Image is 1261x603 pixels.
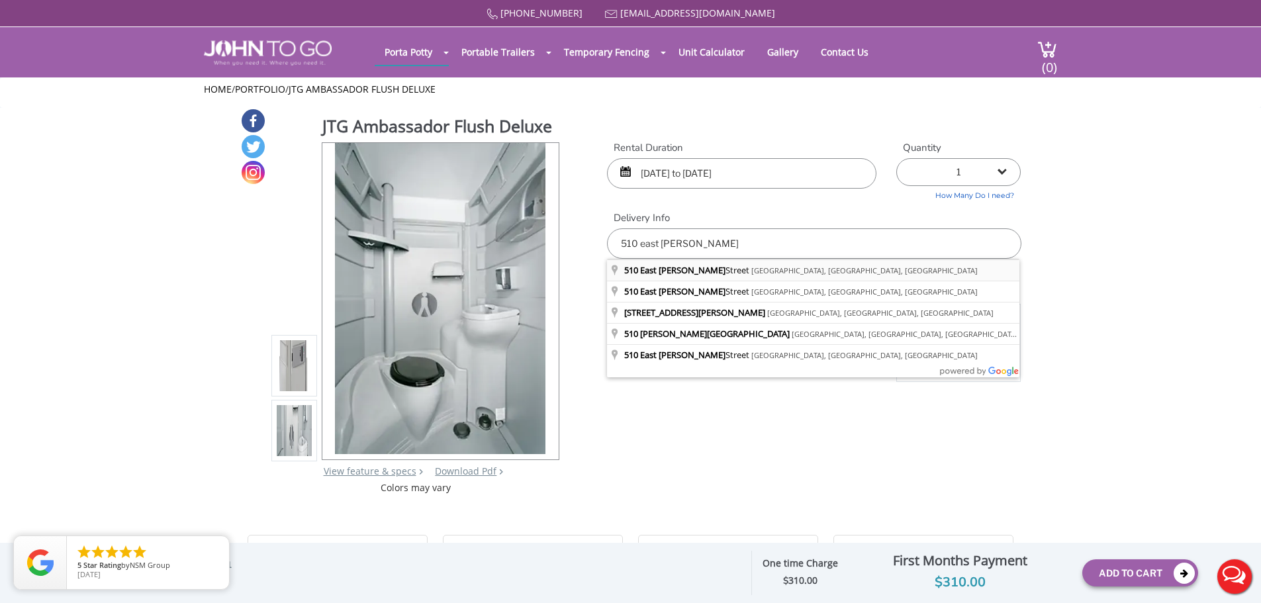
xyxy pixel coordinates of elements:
a: Temporary Fencing [554,39,659,65]
img: cart a [1037,40,1057,58]
input: Delivery Address [607,228,1021,259]
img: JOHN to go [204,40,332,66]
span: 510 [624,264,638,276]
div: First Months Payment [848,549,1072,572]
span: East [PERSON_NAME] [640,349,725,361]
li:  [104,544,120,560]
img: Review Rating [27,549,54,576]
span: 510 [624,349,638,361]
span: NSM Group [130,560,170,570]
strong: $ [783,575,817,587]
a: [EMAIL_ADDRESS][DOMAIN_NAME] [620,7,775,19]
span: (0) [1041,48,1057,76]
label: Delivery Info [607,211,1021,225]
span: [STREET_ADDRESS][PERSON_NAME] [624,306,765,318]
span: 510 [624,328,638,340]
li:  [90,544,106,560]
a: Home [204,83,232,95]
span: 310.00 [788,574,817,586]
div: $310.00 [848,572,1072,593]
span: [GEOGRAPHIC_DATA], [GEOGRAPHIC_DATA], [GEOGRAPHIC_DATA] [751,350,978,360]
label: Quantity [896,141,1021,155]
span: [GEOGRAPHIC_DATA], [GEOGRAPHIC_DATA], [GEOGRAPHIC_DATA] [767,308,994,318]
a: [PHONE_NUMBER] [500,7,583,19]
span: 5 [77,560,81,570]
a: JTG Ambassador Flush Deluxe [289,83,436,95]
a: Portfolio [235,83,285,95]
a: Contact Us [811,39,878,65]
img: chevron.png [499,469,503,475]
img: Call [487,9,498,20]
span: 510 [624,285,638,297]
input: Start date | End date [607,158,876,189]
span: Street [624,285,751,297]
a: Download Pdf [435,465,496,477]
a: How Many Do I need? [896,186,1021,201]
span: [DATE] [77,569,101,579]
span: [GEOGRAPHIC_DATA], [GEOGRAPHIC_DATA], [GEOGRAPHIC_DATA] [751,287,978,297]
strong: One time Charge [763,557,838,569]
span: Street [624,264,751,276]
a: Facebook [242,109,265,132]
button: Add To Cart [1082,559,1198,586]
h1: JTG Ambassador Flush Deluxe [322,115,561,141]
ul: / / [204,83,1057,96]
a: View feature & specs [324,465,416,477]
button: Live Chat [1208,550,1261,603]
a: Twitter [242,135,265,158]
a: Instagram [242,161,265,184]
img: Product [277,210,312,522]
span: East [PERSON_NAME] [640,285,725,297]
span: East [PERSON_NAME] [640,264,725,276]
img: Mail [605,10,618,19]
img: Product [277,275,312,586]
li:  [118,544,134,560]
li:  [76,544,92,560]
label: Rental Duration [607,141,876,155]
div: Colors may vary [271,481,561,494]
a: Unit Calculator [669,39,755,65]
span: by [77,561,218,571]
span: Star Rating [83,560,121,570]
span: [GEOGRAPHIC_DATA], [GEOGRAPHIC_DATA], [GEOGRAPHIC_DATA] [792,329,1018,339]
img: Product [335,143,545,455]
span: [GEOGRAPHIC_DATA], [GEOGRAPHIC_DATA], [GEOGRAPHIC_DATA] [751,265,978,275]
span: [PERSON_NAME][GEOGRAPHIC_DATA] [640,328,790,340]
a: Portable Trailers [451,39,545,65]
a: Porta Potty [375,39,442,65]
li:  [132,544,148,560]
span: Street [624,349,751,361]
img: right arrow icon [419,469,423,475]
a: Gallery [757,39,808,65]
